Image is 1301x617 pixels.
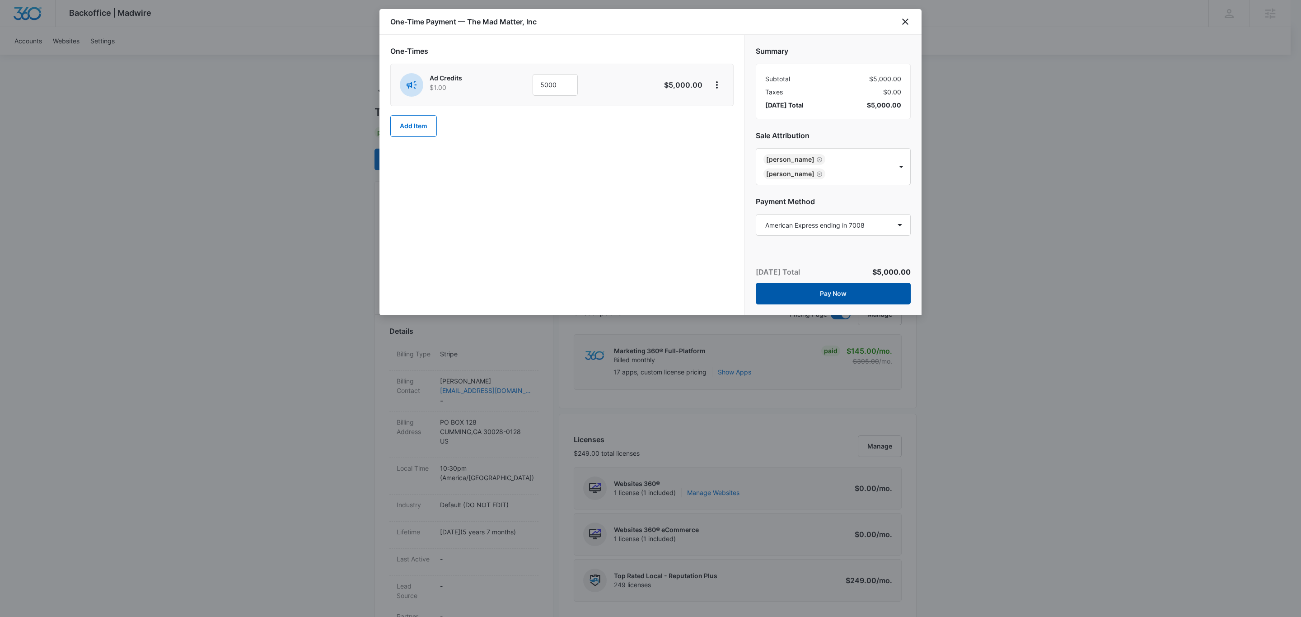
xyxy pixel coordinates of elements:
span: $5,000.00 [872,267,911,276]
h2: Sale Attribution [756,130,911,141]
input: 1 [533,74,578,96]
span: $5,000.00 [867,100,901,110]
span: Subtotal [765,74,790,84]
button: Pay Now [756,283,911,304]
div: [PERSON_NAME] [766,171,814,177]
p: Ad Credits [430,73,507,83]
h1: One-Time Payment — The Mad Matter, Inc [390,16,537,27]
p: [DATE] Total [756,266,800,277]
div: Remove Chris Johns [814,156,823,163]
div: Remove Mary Brenton [814,171,823,177]
div: [PERSON_NAME] [766,156,814,163]
h2: Summary [756,46,911,56]
span: $0.00 [883,87,901,97]
div: $5,000.00 [765,74,901,84]
button: close [900,16,911,27]
p: $5,000.00 [660,79,702,90]
h2: One-Times [390,46,734,56]
span: Taxes [765,87,783,97]
button: Add Item [390,115,437,137]
button: View More [710,78,724,92]
p: $1.00 [430,83,507,92]
h2: Payment Method [756,196,911,207]
span: [DATE] Total [765,100,804,110]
